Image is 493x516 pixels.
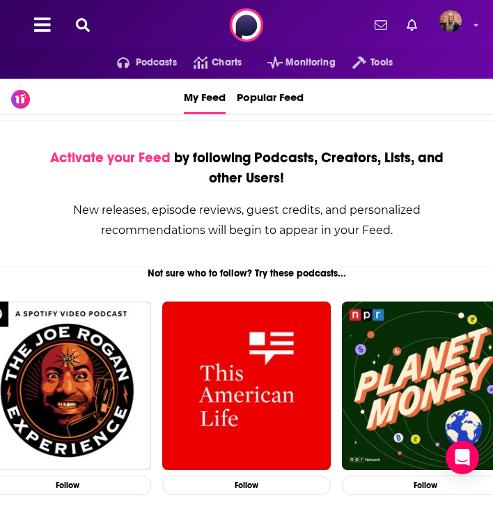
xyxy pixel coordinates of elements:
[370,53,393,72] span: Tools
[136,53,177,72] span: Podcasts
[34,200,459,240] div: New releases, episode reviews, guest credits, and personalized recommendations will begin to appe...
[212,53,242,72] span: Charts
[184,81,226,112] span: My Feed
[285,53,335,72] span: Monitoring
[439,10,462,32] span: Logged in as kara_new
[251,52,336,74] button: open menu
[439,10,462,32] img: User Profile
[446,441,479,474] div: Open Intercom Messenger
[177,52,242,74] a: Charts
[369,13,393,37] a: Show notifications dropdown
[100,52,177,74] button: open menu
[50,149,171,166] span: Activate your Feed
[237,81,304,112] span: Popular Feed
[34,148,459,188] div: by following Podcasts, Creators, Lists, and other Users!
[162,476,330,496] button: Follow
[237,79,304,114] a: Popular Feed
[230,8,263,42] img: Podchaser - Follow, Share and Rate Podcasts
[162,302,330,469] img: This American Life
[401,13,423,37] a: Show notifications dropdown
[439,10,470,40] a: Logged in as kara_new
[184,79,226,114] a: My Feed
[336,52,393,74] button: open menu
